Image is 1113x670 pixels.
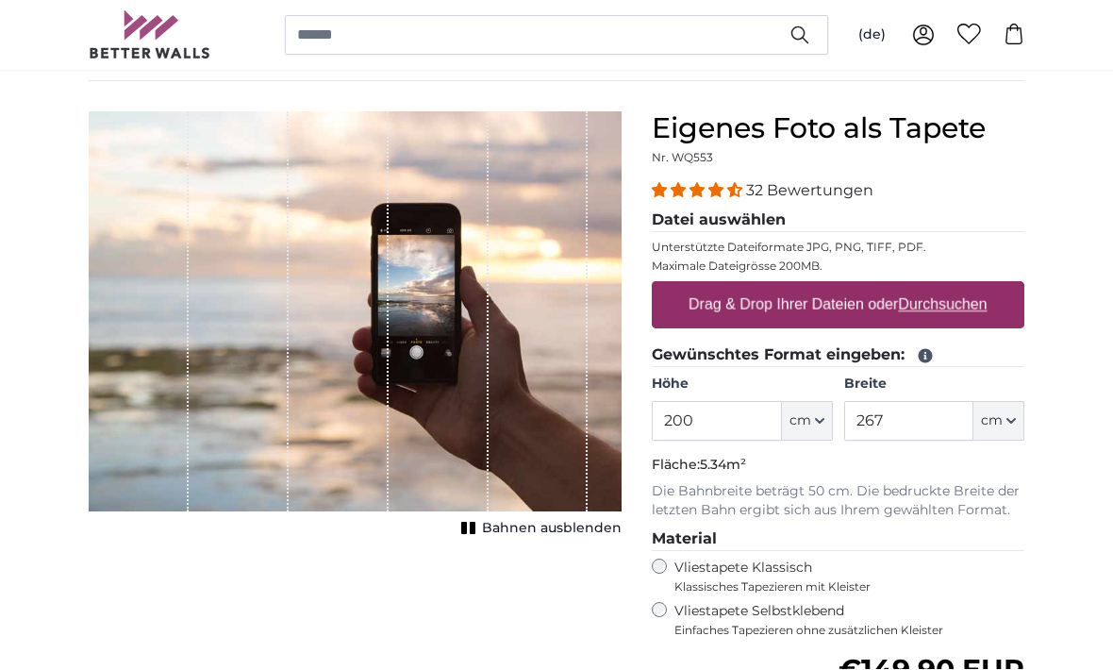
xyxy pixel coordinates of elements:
[674,603,1024,639] label: Vliestapete Selbstklebend
[652,151,713,165] span: Nr. WQ553
[782,402,833,442] button: cm
[652,483,1024,521] p: Die Bahnbreite beträgt 50 cm. Die bedruckte Breite der letzten Bahn ergibt sich aus Ihrem gewählt...
[973,402,1024,442] button: cm
[789,412,811,431] span: cm
[899,297,988,313] u: Durchsuchen
[652,241,1024,256] p: Unterstützte Dateiformate JPG, PNG, TIFF, PDF.
[843,19,901,53] button: (de)
[700,457,746,474] span: 5.34m²
[482,520,622,539] span: Bahnen ausblenden
[89,112,622,543] div: 1 of 1
[674,560,1008,595] label: Vliestapete Klassisch
[981,412,1003,431] span: cm
[652,209,1024,233] legend: Datei auswählen
[674,580,1008,595] span: Klassisches Tapezieren mit Kleister
[674,624,1024,639] span: Einfaches Tapezieren ohne zusätzlichen Kleister
[652,528,1024,552] legend: Material
[681,287,995,325] label: Drag & Drop Ihrer Dateien oder
[652,182,746,200] span: 4.31 stars
[652,260,1024,275] p: Maximale Dateigrösse 200MB.
[746,182,873,200] span: 32 Bewertungen
[652,112,1024,146] h1: Eigenes Foto als Tapete
[652,457,1024,476] p: Fläche:
[652,344,1024,368] legend: Gewünschtes Format eingeben:
[844,376,1024,394] label: Breite
[652,376,832,394] label: Höhe
[89,11,211,59] img: Betterwalls
[456,516,622,543] button: Bahnen ausblenden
